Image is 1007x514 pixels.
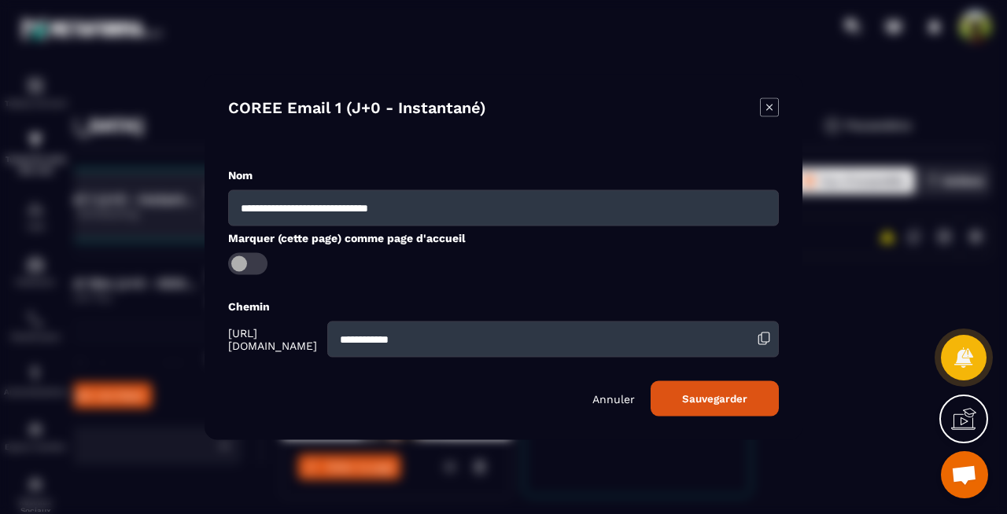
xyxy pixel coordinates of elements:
[228,327,323,352] span: [URL][DOMAIN_NAME]
[941,451,988,498] div: Ouvrir le chat
[592,392,635,405] p: Annuler
[228,98,486,120] h4: COREE Email 1 (J+0 - Instantané)
[228,300,270,313] label: Chemin
[651,381,779,417] button: Sauvegarder
[228,232,466,244] label: Marquer (cette page) comme page d'accueil
[228,169,253,182] label: Nom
